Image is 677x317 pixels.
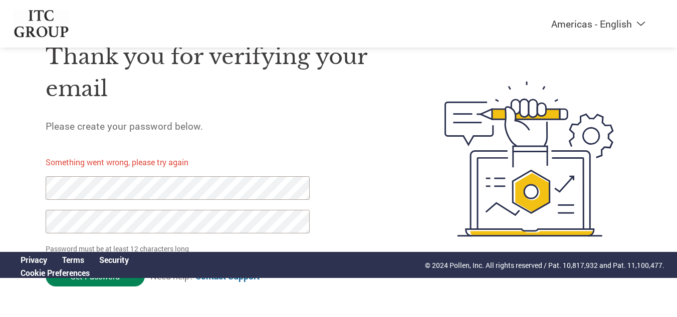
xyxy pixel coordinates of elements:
h5: Please create your password below. [46,120,397,132]
a: Cookie Preferences, opens a dedicated popup modal window [21,267,90,278]
a: Security [99,254,129,265]
div: Open Cookie Preferences Modal [13,267,136,278]
p: Password must be at least 12 characters long [46,243,313,254]
a: Privacy [21,254,47,265]
a: Terms [62,254,84,265]
h1: Thank you for verifying your email [46,41,397,105]
img: ITC Group [13,10,70,38]
p: © 2024 Pollen, Inc. All rights reserved / Pat. 10,817,932 and Pat. 11,100,477. [425,260,664,270]
img: create-password [426,26,632,292]
p: Something went wrong, please try again [46,156,327,168]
